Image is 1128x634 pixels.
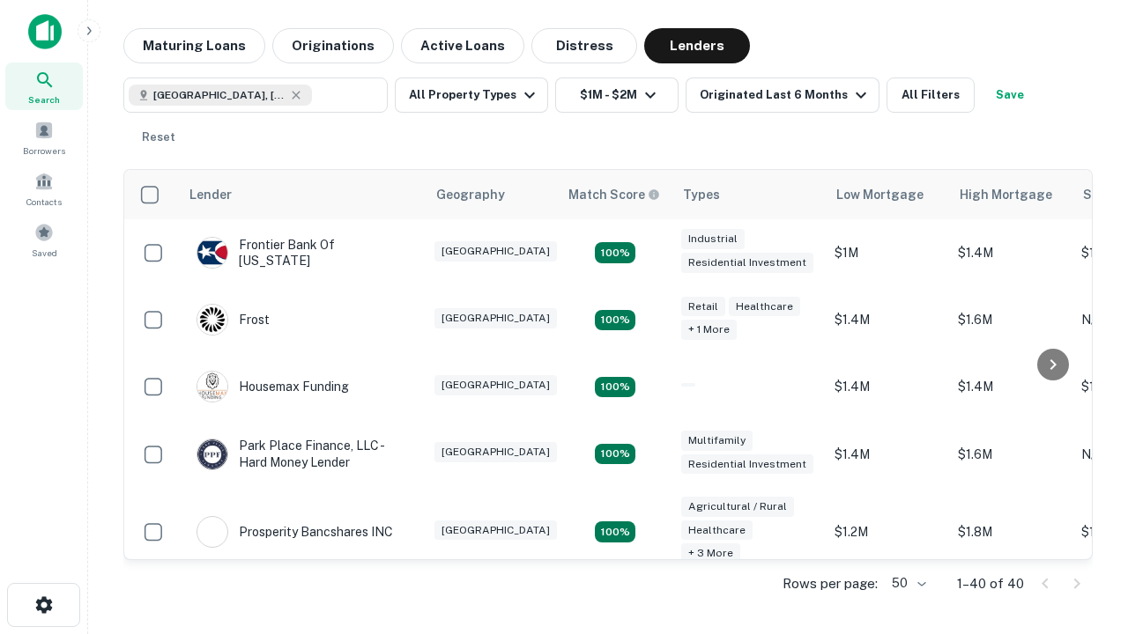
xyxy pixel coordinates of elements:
[32,246,57,260] span: Saved
[434,442,557,462] div: [GEOGRAPHIC_DATA]
[982,77,1038,113] button: Save your search to get updates of matches that match your search criteria.
[681,454,813,475] div: Residential Investment
[5,114,83,161] a: Borrowers
[568,185,660,204] div: Capitalize uses an advanced AI algorithm to match your search with the best lender. The match sco...
[28,14,62,49] img: capitalize-icon.png
[197,304,270,335] div: Frost
[5,216,83,263] a: Saved
[681,320,737,340] div: + 1 more
[401,28,524,63] button: Active Loans
[681,253,813,273] div: Residential Investment
[595,377,635,398] div: Matching Properties: 4, hasApolloMatch: undefined
[836,184,924,205] div: Low Mortgage
[558,170,672,219] th: Capitalize uses an advanced AI algorithm to match your search with the best lender. The match sco...
[555,77,679,113] button: $1M - $2M
[887,77,975,113] button: All Filters
[153,87,286,103] span: [GEOGRAPHIC_DATA], [GEOGRAPHIC_DATA], [GEOGRAPHIC_DATA]
[885,571,929,596] div: 50
[197,372,227,402] img: picture
[681,497,794,517] div: Agricultural / Rural
[681,297,725,317] div: Retail
[5,165,83,212] a: Contacts
[826,170,949,219] th: Low Mortgage
[197,439,227,469] img: picture
[826,420,949,487] td: $1.4M
[568,185,657,204] h6: Match Score
[130,120,187,155] button: Reset
[189,184,232,205] div: Lender
[681,229,745,249] div: Industrial
[531,28,637,63] button: Distress
[23,144,65,158] span: Borrowers
[434,520,557,541] div: [GEOGRAPHIC_DATA]
[395,77,548,113] button: All Property Types
[949,420,1072,487] td: $1.6M
[826,219,949,286] td: $1M
[197,371,349,402] div: Housemax Funding
[826,286,949,353] td: $1.4M
[595,521,635,542] div: Matching Properties: 7, hasApolloMatch: undefined
[826,488,949,577] td: $1.2M
[197,238,227,268] img: picture
[949,488,1072,577] td: $1.8M
[426,170,558,219] th: Geography
[26,195,62,209] span: Contacts
[197,438,408,469] div: Park Place Finance, LLC - Hard Money Lender
[28,92,60,107] span: Search
[123,28,265,63] button: Maturing Loans
[700,85,872,106] div: Originated Last 6 Months
[434,375,557,395] div: [GEOGRAPHIC_DATA]
[686,77,879,113] button: Originated Last 6 Months
[595,444,635,465] div: Matching Properties: 4, hasApolloMatch: undefined
[949,353,1072,420] td: $1.4M
[949,286,1072,353] td: $1.6M
[197,517,227,547] img: picture
[595,310,635,331] div: Matching Properties: 4, hasApolloMatch: undefined
[434,241,557,262] div: [GEOGRAPHIC_DATA]
[436,184,505,205] div: Geography
[272,28,394,63] button: Originations
[434,308,557,328] div: [GEOGRAPHIC_DATA]
[729,297,800,317] div: Healthcare
[681,520,753,541] div: Healthcare
[5,63,83,110] a: Search
[957,573,1024,594] p: 1–40 of 40
[197,237,408,269] div: Frontier Bank Of [US_STATE]
[644,28,750,63] button: Lenders
[783,573,878,594] p: Rows per page:
[949,170,1072,219] th: High Mortgage
[949,219,1072,286] td: $1.4M
[681,431,753,451] div: Multifamily
[683,184,720,205] div: Types
[826,353,949,420] td: $1.4M
[595,242,635,263] div: Matching Properties: 4, hasApolloMatch: undefined
[672,170,826,219] th: Types
[197,305,227,335] img: picture
[1040,493,1128,578] iframe: Chat Widget
[179,170,426,219] th: Lender
[960,184,1052,205] div: High Mortgage
[197,516,393,548] div: Prosperity Bancshares INC
[681,543,740,564] div: + 3 more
